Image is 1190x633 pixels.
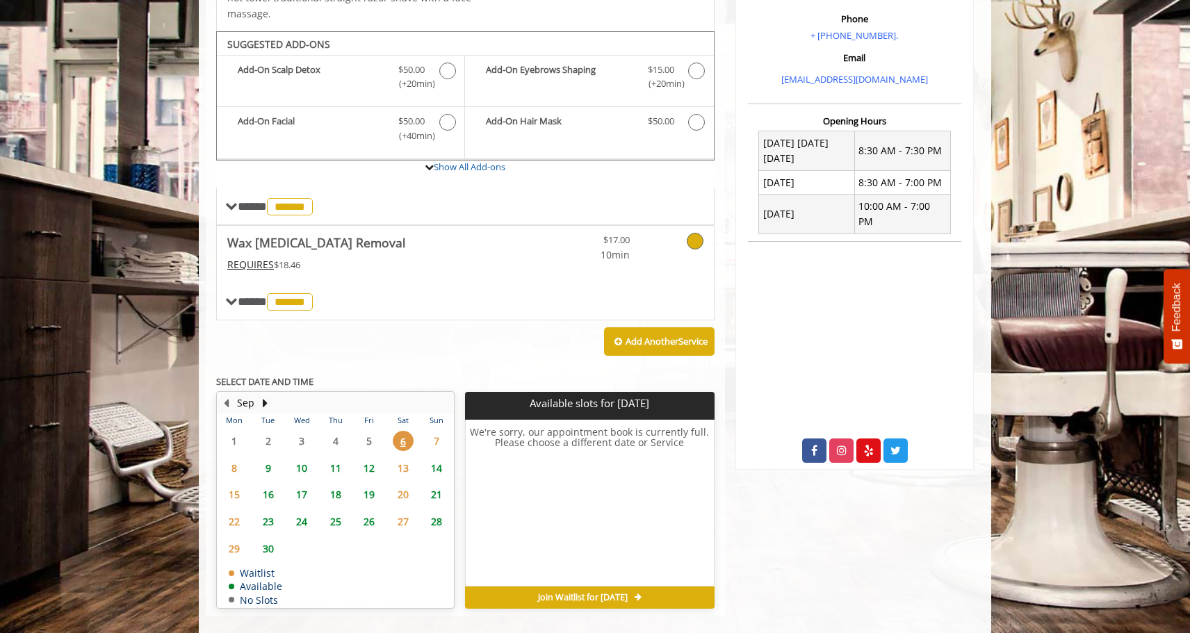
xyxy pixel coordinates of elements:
span: 7 [426,431,447,451]
span: (+40min ) [391,129,432,143]
span: $50.00 [648,114,674,129]
span: 8 [224,458,245,478]
td: Select day11 [318,454,352,482]
button: Next Month [259,395,270,411]
th: Fri [352,413,386,427]
span: 26 [359,511,380,532]
a: [EMAIL_ADDRESS][DOMAIN_NAME] [781,73,928,85]
td: 10:00 AM - 7:00 PM [854,195,950,234]
th: Sat [386,413,419,427]
span: 27 [393,511,414,532]
td: 8:30 AM - 7:00 PM [854,171,950,195]
td: Select day15 [218,481,251,508]
span: 13 [393,458,414,478]
span: 23 [258,511,279,532]
td: Select day18 [318,481,352,508]
span: Feedback [1171,283,1183,331]
td: Select day8 [218,454,251,482]
td: Select day22 [218,508,251,535]
td: Select day19 [352,481,386,508]
span: $50.00 [398,114,425,129]
div: The Made Man Master Cut and Shave Add-onS [216,31,715,161]
td: Available [229,581,282,591]
h3: Opening Hours [748,116,961,126]
span: 29 [224,539,245,559]
button: Add AnotherService [604,327,715,356]
td: Select day23 [251,508,284,535]
b: SELECT DATE AND TIME [216,375,313,388]
label: Add-On Eyebrows Shaping [472,63,706,95]
span: 9 [258,458,279,478]
span: 18 [325,484,346,504]
span: 24 [291,511,312,532]
td: Select day20 [386,481,419,508]
td: 8:30 AM - 7:30 PM [854,131,950,171]
button: Previous Month [220,395,231,411]
span: Join Waitlist for [DATE] [538,592,628,603]
td: [DATE] [759,195,855,234]
span: 16 [258,484,279,504]
span: (+20min ) [640,76,681,91]
span: $50.00 [398,63,425,77]
th: Wed [285,413,318,427]
span: 25 [325,511,346,532]
span: 10min [548,247,630,263]
td: Select day17 [285,481,318,508]
b: Add-On Hair Mask [486,114,633,131]
td: No Slots [229,595,282,605]
td: Select day29 [218,535,251,562]
td: [DATE] [DATE] [DATE] [759,131,855,171]
label: Add-On Hair Mask [472,114,706,134]
td: Select day30 [251,535,284,562]
span: 19 [359,484,380,504]
b: Add-On Scalp Detox [238,63,384,92]
th: Sun [420,413,454,427]
td: Select day28 [420,508,454,535]
span: (+20min ) [391,76,432,91]
h3: Phone [751,14,958,24]
span: 11 [325,458,346,478]
td: Select day14 [420,454,454,482]
span: 12 [359,458,380,478]
span: This service needs some Advance to be paid before we block your appointment [227,258,274,271]
label: Add-On Facial [224,114,457,147]
th: Tue [251,413,284,427]
div: $18.46 [227,257,507,272]
td: Select day16 [251,481,284,508]
span: 30 [258,539,279,559]
h6: We're sorry, our appointment book is currently full. Please choose a different date or Service [466,427,713,581]
td: Select day6 [386,427,419,454]
button: Sep [237,395,254,411]
b: Add-On Facial [238,114,384,143]
span: 17 [291,484,312,504]
span: 20 [393,484,414,504]
a: + [PHONE_NUMBER]. [810,29,898,42]
span: 10 [291,458,312,478]
span: 28 [426,511,447,532]
b: Add Another Service [626,335,708,347]
b: Add-On Eyebrows Shaping [486,63,633,92]
p: Available slots for [DATE] [471,397,708,409]
span: 21 [426,484,447,504]
td: Select day25 [318,508,352,535]
span: 15 [224,484,245,504]
td: Select day21 [420,481,454,508]
th: Mon [218,413,251,427]
td: Select day26 [352,508,386,535]
td: Waitlist [229,568,282,578]
td: Select day9 [251,454,284,482]
td: Select day7 [420,427,454,454]
button: Feedback - Show survey [1164,269,1190,363]
span: $15.00 [648,63,674,77]
span: 22 [224,511,245,532]
td: Select day10 [285,454,318,482]
label: Add-On Scalp Detox [224,63,457,95]
a: Show All Add-ons [434,161,505,173]
span: 6 [393,431,414,451]
b: SUGGESTED ADD-ONS [227,38,330,51]
td: Select day13 [386,454,419,482]
b: Wax [MEDICAL_DATA] Removal [227,233,405,252]
span: 14 [426,458,447,478]
th: Thu [318,413,352,427]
